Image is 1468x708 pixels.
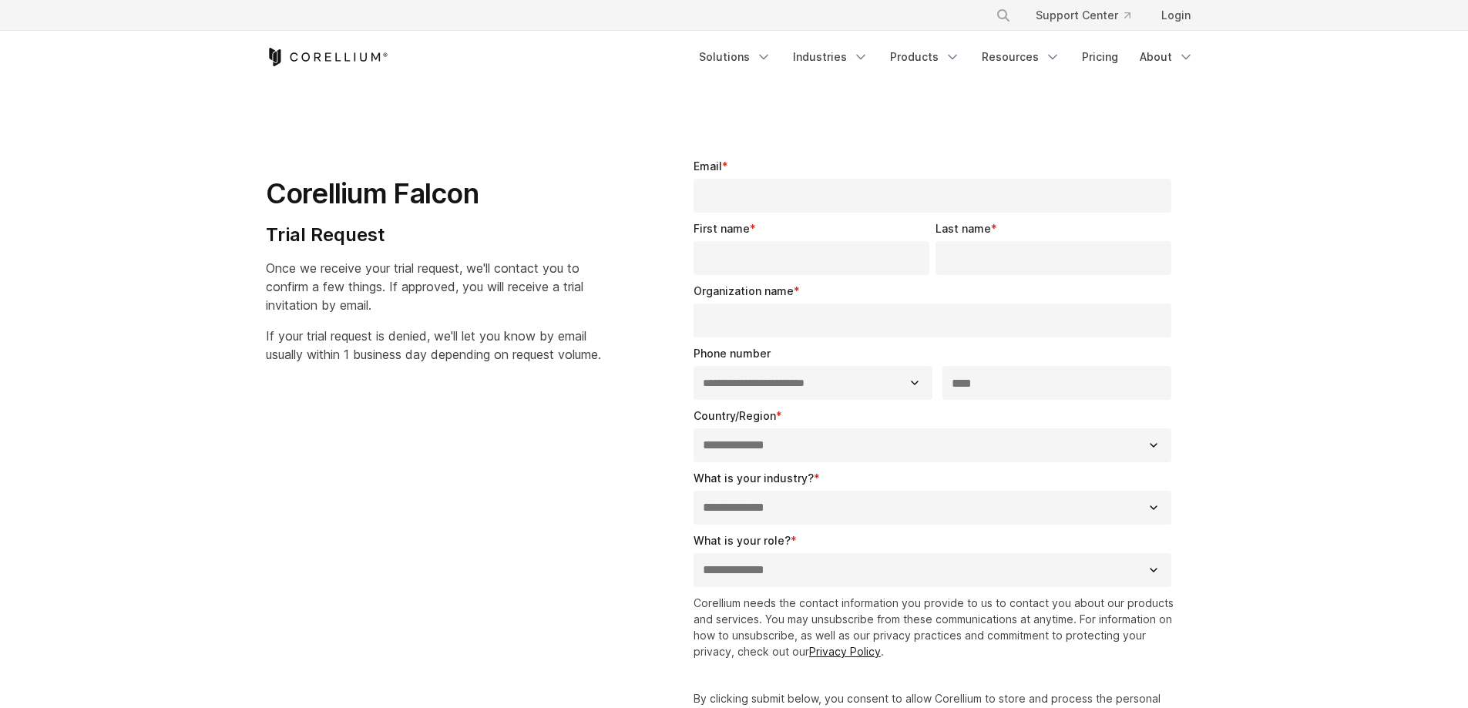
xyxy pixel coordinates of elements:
[809,645,881,658] a: Privacy Policy
[694,222,750,235] span: First name
[690,43,781,71] a: Solutions
[690,43,1203,71] div: Navigation Menu
[936,222,991,235] span: Last name
[784,43,878,71] a: Industries
[694,159,722,173] span: Email
[694,284,794,297] span: Organization name
[989,2,1017,29] button: Search
[694,534,791,547] span: What is your role?
[1149,2,1203,29] a: Login
[266,223,601,247] h4: Trial Request
[266,328,601,362] span: If your trial request is denied, we'll let you know by email usually within 1 business day depend...
[266,176,601,211] h1: Corellium Falcon
[1073,43,1127,71] a: Pricing
[694,409,776,422] span: Country/Region
[266,260,583,313] span: Once we receive your trial request, we'll contact you to confirm a few things. If approved, you w...
[266,48,388,66] a: Corellium Home
[1023,2,1143,29] a: Support Center
[694,471,814,485] span: What is your industry?
[694,595,1178,659] p: Corellium needs the contact information you provide to us to contact you about our products and s...
[881,43,969,71] a: Products
[694,347,771,360] span: Phone number
[1130,43,1203,71] a: About
[977,2,1203,29] div: Navigation Menu
[973,43,1070,71] a: Resources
